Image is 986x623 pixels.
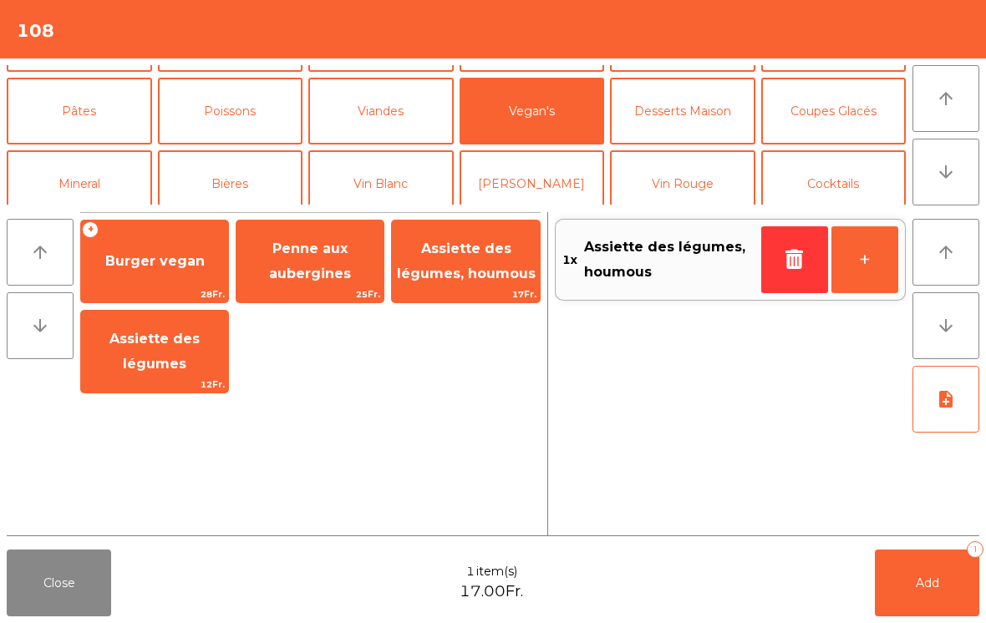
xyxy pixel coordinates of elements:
i: arrow_downward [936,162,956,182]
span: Assiette des légumes [109,331,200,372]
h4: 108 [17,18,54,43]
button: Viandes [308,78,454,144]
span: 1 [466,563,475,580]
button: [PERSON_NAME] [460,150,605,217]
button: note_add [912,366,979,433]
button: Add1 [875,550,979,616]
button: arrow_downward [912,139,979,205]
button: Coupes Glacés [761,78,907,144]
span: Assiette des légumes, houmous [584,235,755,286]
span: item(s) [476,563,517,580]
i: arrow_downward [936,316,956,336]
button: arrow_downward [7,292,74,359]
span: 28Fr. [81,286,228,302]
button: arrow_upward [912,219,979,286]
i: arrow_upward [30,242,50,262]
button: Vin Blanc [308,150,454,217]
button: Close [7,550,111,616]
span: Assiette des légumes, houmous [397,241,536,281]
span: 17Fr. [392,286,539,302]
button: Mineral [7,150,152,217]
button: Cocktails [761,150,907,217]
i: arrow_downward [30,316,50,336]
button: arrow_downward [912,292,979,359]
i: note_add [936,389,956,409]
span: + [82,221,99,238]
button: Desserts Maison [610,78,755,144]
button: arrow_upward [912,65,979,132]
button: Poissons [158,78,303,144]
button: + [831,226,898,293]
i: arrow_upward [936,89,956,109]
i: arrow_upward [936,242,956,262]
button: arrow_upward [7,219,74,286]
button: Bières [158,150,303,217]
button: Vegan's [460,78,605,144]
span: 25Fr. [236,286,384,302]
span: Burger vegan [105,253,205,269]
span: 1x [562,235,577,286]
button: Vin Rouge [610,150,755,217]
span: 12Fr. [81,377,228,393]
span: Add [916,575,939,590]
button: Pâtes [7,78,152,144]
span: 17.00Fr. [460,580,523,603]
span: Penne aux aubergines [269,241,351,281]
div: 1 [967,541,983,558]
